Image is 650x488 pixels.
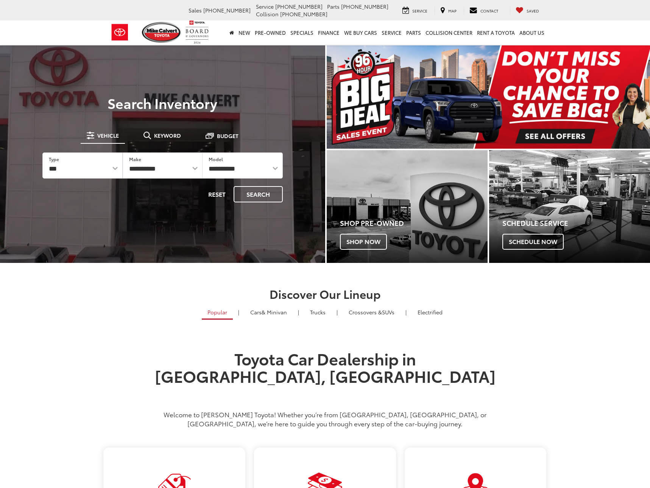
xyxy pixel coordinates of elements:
p: Welcome to [PERSON_NAME] Toyota! Whether you’re from [GEOGRAPHIC_DATA], [GEOGRAPHIC_DATA], or [GE... [149,410,501,428]
h1: Toyota Car Dealership in [GEOGRAPHIC_DATA], [GEOGRAPHIC_DATA] [149,350,501,402]
span: [PHONE_NUMBER] [275,3,323,10]
a: Popular [202,306,233,320]
span: Saved [527,8,539,14]
span: Budget [217,133,238,138]
span: Sales [189,6,202,14]
a: Contact [464,6,504,15]
h4: Schedule Service [502,219,650,227]
h2: Discover Our Lineup [58,288,592,300]
a: WE BUY CARS [342,20,379,45]
a: Home [227,20,236,45]
label: Type [49,156,59,162]
a: Finance [316,20,342,45]
li: | [296,308,301,316]
a: Collision Center [423,20,475,45]
span: Contact [480,8,498,14]
a: New [236,20,253,45]
a: Map [435,6,462,15]
a: SUVs [343,306,400,319]
a: About Us [517,20,547,45]
a: Rent a Toyota [475,20,517,45]
span: Collision [256,10,279,18]
span: [PHONE_NUMBER] [341,3,388,10]
a: Pre-Owned [253,20,288,45]
span: [PHONE_NUMBER] [280,10,327,18]
a: Service [397,6,433,15]
a: Parts [404,20,423,45]
span: & Minivan [262,308,287,316]
span: Crossovers & [349,308,382,316]
span: Service [256,3,274,10]
a: My Saved Vehicles [510,6,545,15]
span: Parts [327,3,340,10]
a: Shop Pre-Owned Shop Now [327,150,488,263]
a: Schedule Service Schedule Now [489,150,650,263]
li: | [404,308,408,316]
div: Toyota [327,150,488,263]
h4: Shop Pre-Owned [340,219,488,227]
span: Shop Now [340,234,387,250]
li: | [335,308,340,316]
span: Vehicle [97,133,119,138]
a: Specials [288,20,316,45]
button: Search [234,186,283,202]
h3: Search Inventory [32,95,293,110]
span: Schedule Now [502,234,564,250]
a: Electrified [412,306,448,319]
a: Cars [245,306,293,319]
img: Toyota [106,20,134,45]
li: | [236,308,241,316]
button: Reset [202,186,232,202]
span: [PHONE_NUMBER] [203,6,251,14]
span: Keyword [154,133,181,138]
label: Model [209,156,223,162]
span: Map [448,8,457,14]
div: Toyota [489,150,650,263]
span: Service [412,8,427,14]
a: Service [379,20,404,45]
label: Make [129,156,141,162]
a: Trucks [304,306,331,319]
img: Mike Calvert Toyota [142,22,182,43]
